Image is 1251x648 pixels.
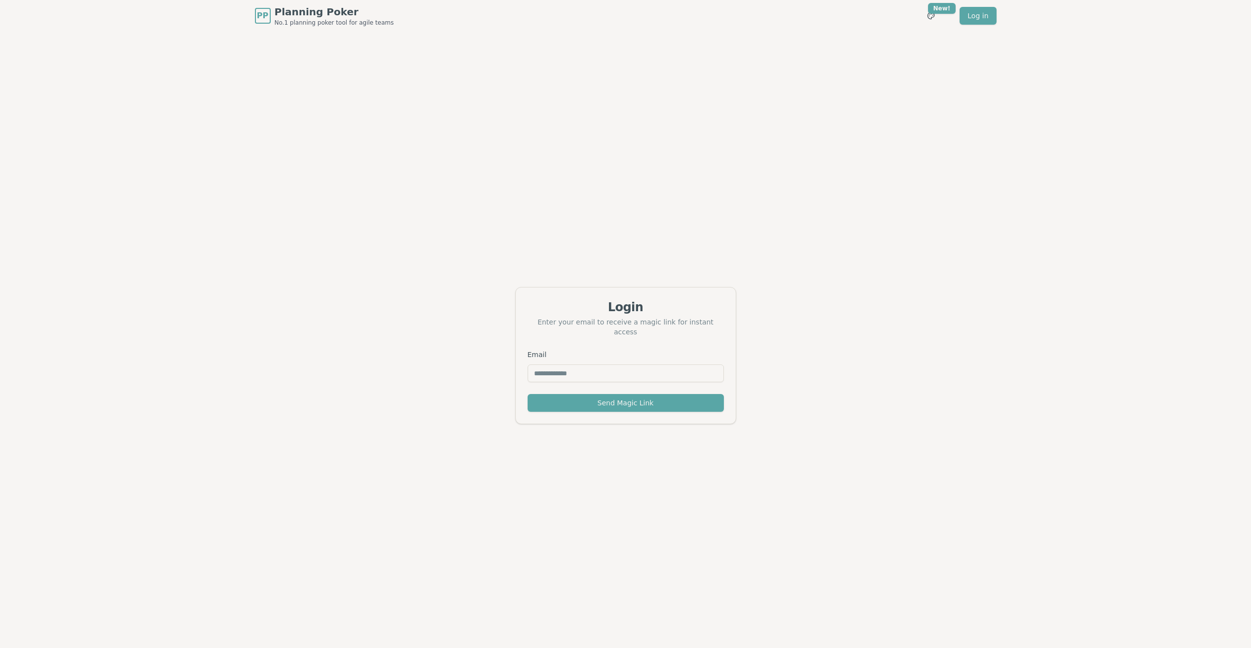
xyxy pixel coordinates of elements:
[275,5,394,19] span: Planning Poker
[922,7,940,25] button: New!
[257,10,268,22] span: PP
[528,317,724,337] div: Enter your email to receive a magic link for instant access
[528,299,724,315] div: Login
[928,3,956,14] div: New!
[960,7,996,25] a: Log in
[255,5,394,27] a: PPPlanning PokerNo.1 planning poker tool for agile teams
[275,19,394,27] span: No.1 planning poker tool for agile teams
[528,394,724,412] button: Send Magic Link
[528,351,547,359] label: Email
